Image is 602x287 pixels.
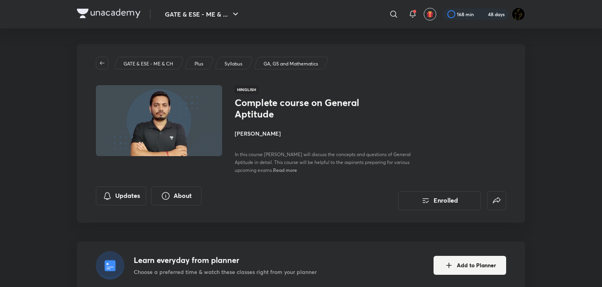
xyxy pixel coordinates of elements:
[134,268,317,276] p: Choose a preferred time & watch these classes right from your planner
[160,6,245,22] button: GATE & ESE - ME & ...
[134,254,317,266] h4: Learn everyday from planner
[122,60,175,67] a: GATE & ESE - ME & CH
[193,60,205,67] a: Plus
[264,60,318,67] p: GA, GS and Mathematics
[77,9,140,18] img: Company Logo
[95,84,223,157] img: Thumbnail
[235,151,411,173] span: In this course [PERSON_NAME] will discuss the concepts and questions of General Aptitude in detai...
[235,85,258,94] span: Hinglish
[96,186,146,205] button: Updates
[262,60,320,67] a: GA, GS and Mathematics
[424,8,436,20] button: avatar
[151,186,202,205] button: About
[235,97,364,120] h1: Complete course on General Aptitude
[123,60,173,67] p: GATE & ESE - ME & CH
[512,7,525,21] img: Ranit Maity01
[273,167,297,173] span: Read more
[224,60,242,67] p: Syllabus
[479,10,486,18] img: streak
[426,11,434,18] img: avatar
[77,9,140,20] a: Company Logo
[487,191,506,210] button: false
[194,60,203,67] p: Plus
[398,191,481,210] button: Enrolled
[235,129,411,138] h4: [PERSON_NAME]
[434,256,506,275] button: Add to Planner
[223,60,244,67] a: Syllabus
